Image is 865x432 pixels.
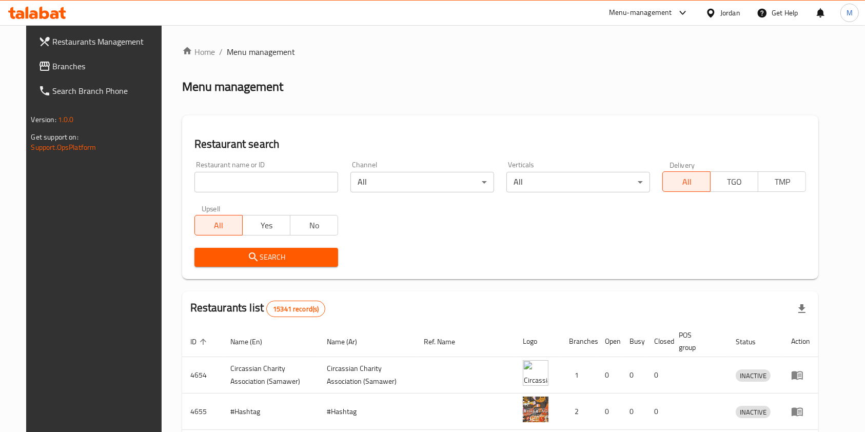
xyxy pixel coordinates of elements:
div: Total records count [266,301,325,317]
div: Menu-management [609,7,672,19]
span: POS group [679,329,716,354]
div: Menu [791,405,810,418]
span: Restaurants Management [53,35,163,48]
span: INACTIVE [736,406,771,418]
nav: breadcrumb [182,46,819,58]
span: TMP [762,174,802,189]
span: Version: [31,113,56,126]
span: Yes [247,218,286,233]
span: TGO [715,174,754,189]
td: #Hashtag [319,394,416,430]
td: 2 [561,394,597,430]
span: All [199,218,239,233]
label: Delivery [670,161,695,168]
td: ​Circassian ​Charity ​Association​ (Samawer) [222,357,319,394]
button: TMP [758,171,806,192]
span: Get support on: [31,130,78,144]
img: ​Circassian ​Charity ​Association​ (Samawer) [523,360,548,386]
span: 15341 record(s) [267,304,325,314]
td: 0 [621,394,646,430]
div: All [506,172,650,192]
div: Menu [791,369,810,381]
button: Yes [242,215,290,235]
div: INACTIVE [736,369,771,382]
span: Ref. Name [424,336,468,348]
span: M [847,7,853,18]
span: INACTIVE [736,370,771,382]
li: / [219,46,223,58]
a: Branches [30,54,171,78]
span: Search Branch Phone [53,85,163,97]
input: Search for restaurant name or ID.. [194,172,338,192]
span: ID [190,336,210,348]
img: #Hashtag [523,397,548,422]
td: 0 [646,394,671,430]
th: Branches [561,326,597,357]
a: Restaurants Management [30,29,171,54]
button: All [662,171,711,192]
div: All [350,172,494,192]
td: 0 [597,357,621,394]
h2: Menu management [182,78,283,95]
span: All [667,174,706,189]
td: 0 [621,357,646,394]
h2: Restaurants list [190,300,326,317]
span: Name (Ar) [327,336,371,348]
button: Search [194,248,338,267]
a: Home [182,46,215,58]
span: Status [736,336,769,348]
span: Search [203,251,330,264]
span: Menu management [227,46,295,58]
button: No [290,215,338,235]
td: 4655 [182,394,222,430]
a: Search Branch Phone [30,78,171,103]
th: Open [597,326,621,357]
th: Logo [515,326,561,357]
td: 0 [597,394,621,430]
th: Busy [621,326,646,357]
div: Export file [790,297,814,321]
h2: Restaurant search [194,136,807,152]
span: Name (En) [230,336,276,348]
td: 4654 [182,357,222,394]
div: Jordan [720,7,740,18]
td: 0 [646,357,671,394]
button: TGO [710,171,758,192]
span: 1.0.0 [58,113,74,126]
span: Branches [53,60,163,72]
th: Closed [646,326,671,357]
button: All [194,215,243,235]
label: Upsell [202,205,221,212]
td: 1 [561,357,597,394]
th: Action [783,326,818,357]
span: No [294,218,334,233]
a: Support.OpsPlatform [31,141,96,154]
td: ​Circassian ​Charity ​Association​ (Samawer) [319,357,416,394]
td: #Hashtag [222,394,319,430]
